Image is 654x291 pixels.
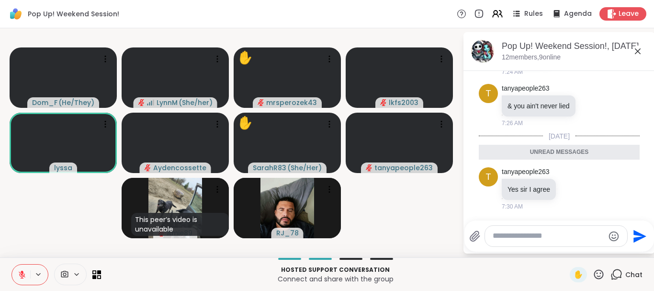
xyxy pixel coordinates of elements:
[574,269,583,280] span: ✋
[608,231,620,242] button: Emoji picker
[507,101,570,111] p: & you ain't never lied
[253,163,286,173] span: SarahR83
[502,202,523,211] span: 7:30 AM
[138,99,145,106] span: audio-muted
[479,145,640,160] div: Unread messages
[619,9,639,19] span: Leave
[260,178,314,238] img: RJ_78
[625,270,643,279] span: Chat
[54,163,72,173] span: lyssa
[145,164,151,171] span: audio-muted
[266,98,317,107] span: mrsperozek43
[543,131,575,141] span: [DATE]
[237,48,253,67] div: ✋
[107,274,564,284] p: Connect and share with the group
[287,163,322,173] span: ( She/Her )
[258,99,264,106] span: audio-muted
[374,163,433,173] span: tanyapeople263
[502,119,523,128] span: 7:26 AM
[486,171,491,184] span: t
[486,87,491,100] span: t
[148,178,202,238] img: Amie89
[179,98,213,107] span: ( She/her )
[107,266,564,274] p: Hosted support conversation
[32,98,57,107] span: Dom_F
[502,84,550,93] a: tanyapeople263
[493,231,604,241] textarea: Type your message
[366,164,372,171] span: audio-muted
[502,40,647,52] div: Pop Up! Weekend Session!, [DATE]
[471,40,494,63] img: Pop Up! Weekend Session!, Sep 13
[502,53,561,62] p: 12 members, 9 online
[28,9,119,19] span: Pop Up! Weekend Session!
[502,167,550,177] a: tanyapeople263
[153,163,206,173] span: Aydencossette
[237,114,253,132] div: ✋
[389,98,418,107] span: lkfs2003
[380,99,387,106] span: audio-muted
[564,9,592,19] span: Agenda
[58,98,94,107] span: ( He/They )
[502,68,523,76] span: 7:24 AM
[507,185,550,194] p: Yes sir I agree
[8,6,24,22] img: ShareWell Logomark
[276,228,299,238] span: RJ_78
[157,98,178,107] span: LynnM
[524,9,543,19] span: Rules
[628,225,649,247] button: Send
[131,213,229,236] div: This peer’s video is unavailable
